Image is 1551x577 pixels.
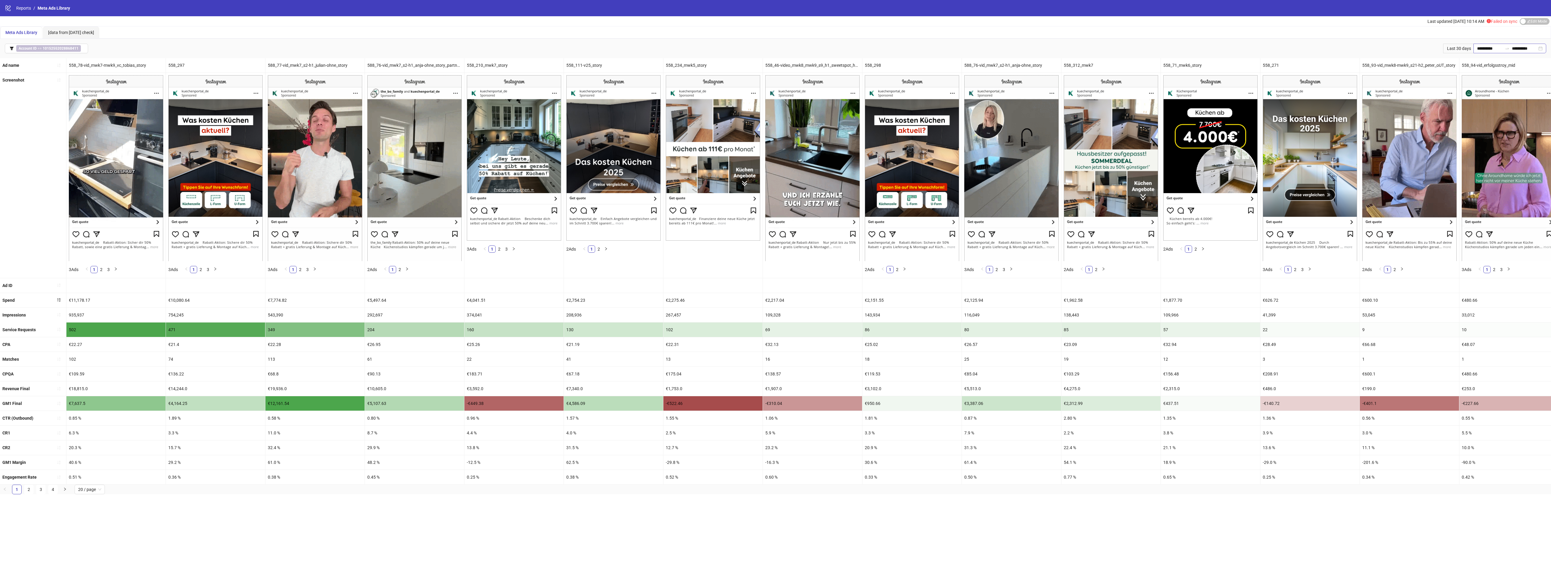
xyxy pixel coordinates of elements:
[2,63,19,68] b: Ad name
[1199,245,1207,253] button: right
[510,245,517,253] li: Next Page
[595,245,602,253] li: 2
[588,246,595,252] a: 1
[1260,58,1360,73] div: 558_271
[1001,266,1007,273] a: 3
[1507,267,1510,271] span: right
[190,266,197,273] li: 1
[1400,267,1404,271] span: right
[879,266,886,273] button: left
[365,308,464,322] div: 292,697
[1061,308,1161,322] div: 138,443
[265,322,365,337] div: 349
[1308,267,1311,271] span: right
[60,485,70,494] button: right
[1285,266,1291,273] a: 1
[48,30,94,35] span: [data from [DATE] check]
[2,327,36,332] b: Service Requests
[510,245,517,253] button: right
[894,266,901,273] a: 2
[183,266,190,273] li: Previous Page
[602,245,610,253] button: right
[384,267,387,271] span: left
[1064,75,1158,261] img: Screenshot 6864408499861
[1476,266,1483,273] li: Previous Page
[467,247,476,251] span: 3 Ads
[1178,245,1185,253] button: left
[284,267,288,271] span: left
[1161,58,1260,73] div: 558_71_mwk6_story
[663,322,763,337] div: 102
[1260,308,1360,322] div: 41,399
[1201,247,1205,251] span: right
[1061,58,1161,73] div: 558_312_mwk7
[265,337,365,352] div: €22.28
[1306,266,1313,273] li: Next Page
[1085,266,1093,273] li: 1
[588,245,595,253] li: 1
[1498,266,1505,273] li: 3
[862,322,962,337] div: 86
[297,266,304,273] li: 2
[212,266,219,273] button: right
[566,247,576,251] span: 2 Ads
[1384,266,1391,273] a: 1
[663,58,763,73] div: 558_234_mwk5_story
[763,308,862,322] div: 109,328
[865,267,874,272] span: 2 Ads
[10,46,14,51] span: filter
[1161,308,1260,322] div: 109,966
[1185,245,1192,253] li: 1
[98,266,105,273] li: 2
[1360,308,1459,322] div: 53,045
[1377,266,1384,273] li: Previous Page
[69,75,163,261] img: Screenshot 6851193971861
[382,266,389,273] button: left
[1505,266,1512,273] button: right
[663,337,763,352] div: €22.31
[1476,266,1483,273] button: left
[389,266,396,273] li: 1
[282,266,289,273] li: Previous Page
[1505,46,1510,51] span: swap-right
[166,337,265,352] div: €21.4
[962,322,1061,337] div: 80
[862,337,962,352] div: €25.02
[48,485,57,494] a: 4
[2,298,15,303] b: Spend
[1260,337,1360,352] div: €28.49
[185,267,188,271] span: left
[24,485,34,494] li: 2
[1360,293,1459,307] div: €600.10
[66,322,166,337] div: 502
[313,267,317,271] span: right
[57,431,61,435] span: sort-ascending
[1100,266,1107,273] button: right
[1277,266,1284,273] button: left
[602,245,610,253] li: Next Page
[962,293,1061,307] div: €2,125.94
[663,293,763,307] div: €2,275.46
[1260,322,1360,337] div: 22
[57,475,61,479] span: sort-ascending
[862,293,962,307] div: €2,151.55
[105,266,112,273] a: 3
[66,337,166,352] div: €22.27
[993,266,1000,273] li: 2
[1064,267,1073,272] span: 2 Ads
[1306,266,1313,273] button: right
[57,298,61,302] span: sort-descending
[1292,266,1299,273] li: 2
[1484,266,1490,273] a: 1
[1378,267,1382,271] span: left
[57,313,61,317] span: sort-ascending
[3,487,7,491] span: left
[1061,293,1161,307] div: €1,962.58
[903,267,906,271] span: right
[886,266,894,273] li: 1
[1000,266,1008,273] li: 3
[2,313,26,317] b: Impressions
